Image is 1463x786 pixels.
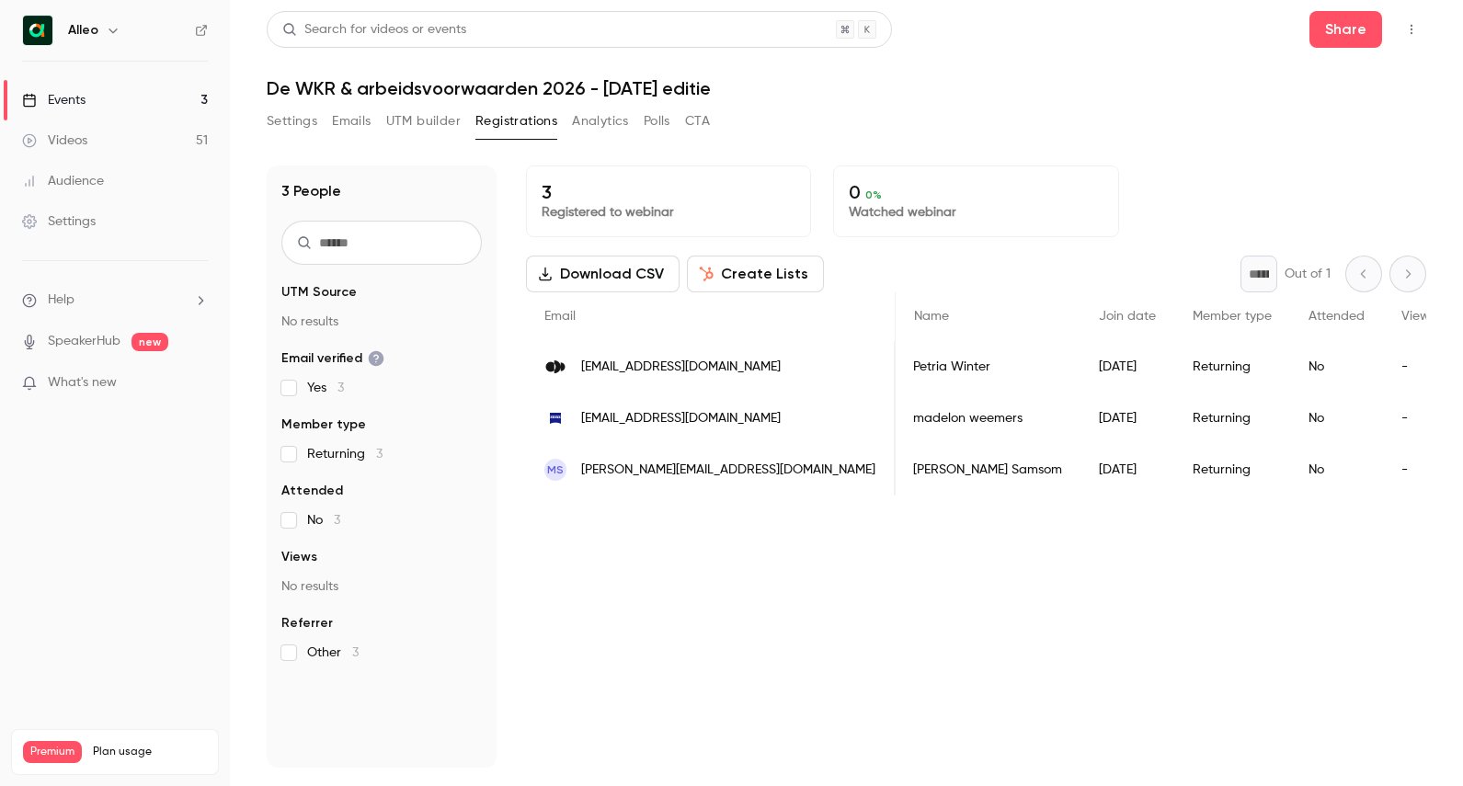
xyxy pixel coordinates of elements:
[281,283,357,302] span: UTM Source
[281,283,482,662] section: facet-groups
[544,310,576,323] span: Email
[1290,341,1383,393] div: No
[1099,310,1156,323] span: Join date
[281,313,482,331] p: No results
[267,77,1426,99] h1: De WKR & arbeidsvoorwaarden 2026 - [DATE] editie
[22,131,87,150] div: Videos
[307,379,344,397] span: Yes
[544,407,566,429] img: zeiss.com
[186,375,208,392] iframe: Noticeable Trigger
[1193,310,1272,323] span: Member type
[48,290,74,310] span: Help
[307,511,340,530] span: No
[281,482,343,500] span: Attended
[685,107,710,136] button: CTA
[1285,265,1331,283] p: Out of 1
[282,20,466,40] div: Search for videos or events
[581,461,875,480] span: [PERSON_NAME][EMAIL_ADDRESS][DOMAIN_NAME]
[1080,393,1174,444] div: [DATE]
[547,461,564,478] span: MS
[376,448,383,461] span: 3
[334,514,340,527] span: 3
[281,577,482,596] p: No results
[22,172,104,190] div: Audience
[849,203,1103,222] p: Watched webinar
[644,107,670,136] button: Polls
[48,373,117,393] span: What's new
[281,416,366,434] span: Member type
[131,333,168,351] span: new
[281,614,333,632] span: Referrer
[895,341,1080,393] div: Petria Winter
[307,445,383,463] span: Returning
[1383,341,1454,393] div: -
[1401,310,1435,323] span: Views
[48,332,120,351] a: SpeakerHub
[267,107,317,136] button: Settings
[332,107,371,136] button: Emails
[542,181,795,203] p: 3
[542,203,795,222] p: Registered to webinar
[1174,341,1290,393] div: Returning
[475,107,557,136] button: Registrations
[281,180,341,202] h1: 3 People
[1383,444,1454,496] div: -
[1290,444,1383,496] div: No
[581,409,781,428] span: [EMAIL_ADDRESS][DOMAIN_NAME]
[23,16,52,45] img: Alleo
[281,548,317,566] span: Views
[572,107,629,136] button: Analytics
[526,256,680,292] button: Download CSV
[914,310,949,323] span: Name
[23,741,82,763] span: Premium
[849,181,1103,203] p: 0
[307,644,359,662] span: Other
[1309,310,1365,323] span: Attended
[22,290,208,310] li: help-dropdown-opener
[895,393,1080,444] div: madelon weemers
[687,256,824,292] button: Create Lists
[93,745,207,759] span: Plan usage
[386,107,461,136] button: UTM builder
[22,91,86,109] div: Events
[68,21,98,40] h6: Alleo
[865,188,882,201] span: 0 %
[22,212,96,231] div: Settings
[337,382,344,394] span: 3
[1383,393,1454,444] div: -
[544,356,566,378] img: isprout.nl
[281,349,384,368] span: Email verified
[352,646,359,659] span: 3
[1290,393,1383,444] div: No
[1309,11,1382,48] button: Share
[895,444,1080,496] div: [PERSON_NAME] Samsom
[1174,393,1290,444] div: Returning
[1080,341,1174,393] div: [DATE]
[1080,444,1174,496] div: [DATE]
[581,358,781,377] span: [EMAIL_ADDRESS][DOMAIN_NAME]
[1174,444,1290,496] div: Returning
